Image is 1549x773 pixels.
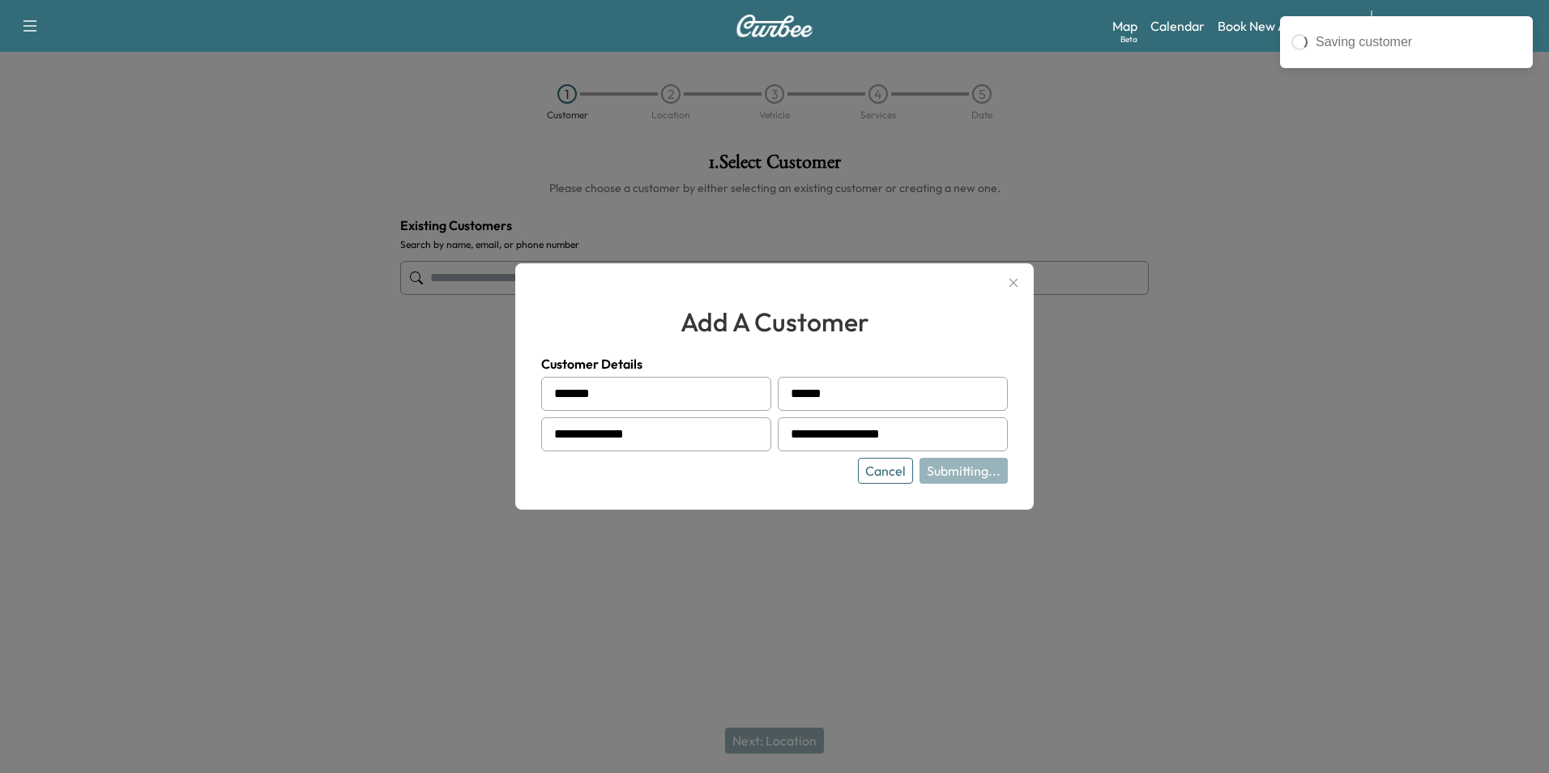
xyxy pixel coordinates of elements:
[1120,33,1137,45] div: Beta
[1150,16,1205,36] a: Calendar
[541,302,1008,341] h2: add a customer
[541,354,1008,374] h4: Customer Details
[1218,16,1355,36] a: Book New Appointment
[1112,16,1137,36] a: MapBeta
[1316,32,1521,52] div: Saving customer
[858,458,913,484] button: Cancel
[736,15,813,37] img: Curbee Logo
